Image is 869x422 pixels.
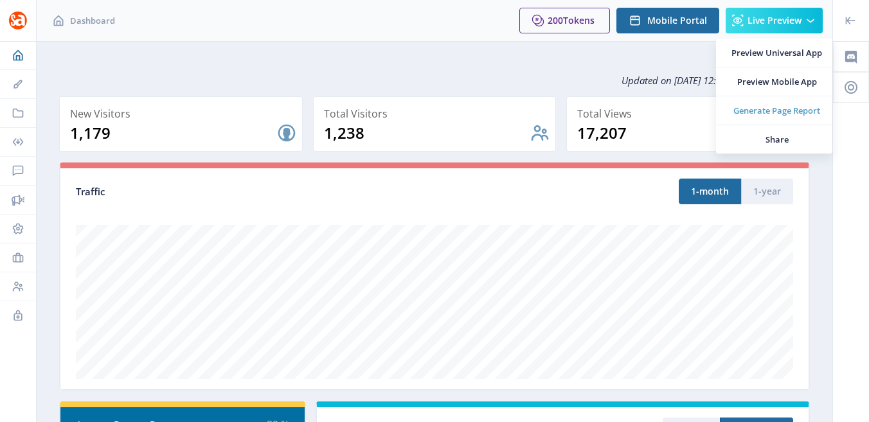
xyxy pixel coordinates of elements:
[748,15,802,26] span: Live Preview
[679,179,741,204] button: 1-month
[519,8,610,33] button: 200Tokens
[70,123,276,143] div: 1,179
[577,123,784,143] div: 17,207
[324,123,530,143] div: 1,238
[731,133,822,146] span: Share
[731,75,822,88] span: Preview Mobile App
[577,105,804,123] div: Total Views
[59,64,810,96] div: Updated on [DATE] 12:25:38
[324,105,551,123] div: Total Visitors
[563,14,595,26] span: Tokens
[731,46,822,59] span: Preview Universal App
[616,8,719,33] button: Mobile Portal
[716,125,832,154] a: Share
[70,14,115,27] span: Dashboard
[76,184,434,199] div: Traffic
[741,179,793,204] button: 1-year
[716,67,832,96] a: Preview Mobile App
[731,104,822,117] span: Generate Page Report
[716,96,832,125] a: Generate Page Report
[726,8,823,33] button: Live Preview
[70,105,297,123] div: New Visitors
[716,39,832,67] a: Preview Universal App
[647,15,707,26] span: Mobile Portal
[8,10,28,31] img: properties.app_icon.png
